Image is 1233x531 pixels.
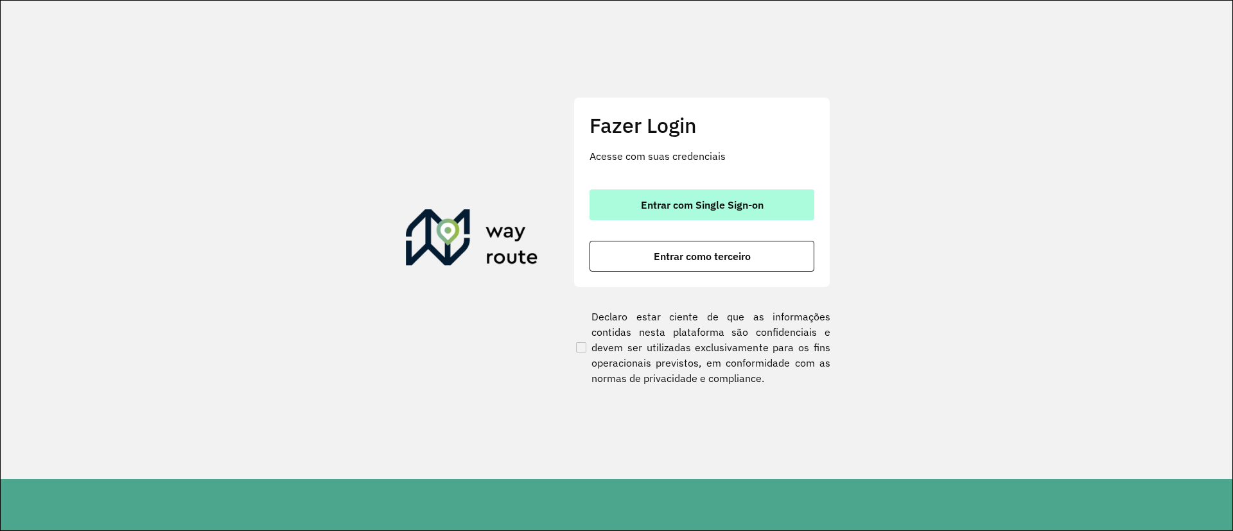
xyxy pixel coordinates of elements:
img: Roteirizador AmbevTech [406,209,538,271]
h2: Fazer Login [590,113,814,137]
button: button [590,241,814,272]
button: button [590,189,814,220]
span: Entrar como terceiro [654,251,751,261]
span: Entrar com Single Sign-on [641,200,764,210]
label: Declaro estar ciente de que as informações contidas nesta plataforma são confidenciais e devem se... [573,309,830,386]
p: Acesse com suas credenciais [590,148,814,164]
